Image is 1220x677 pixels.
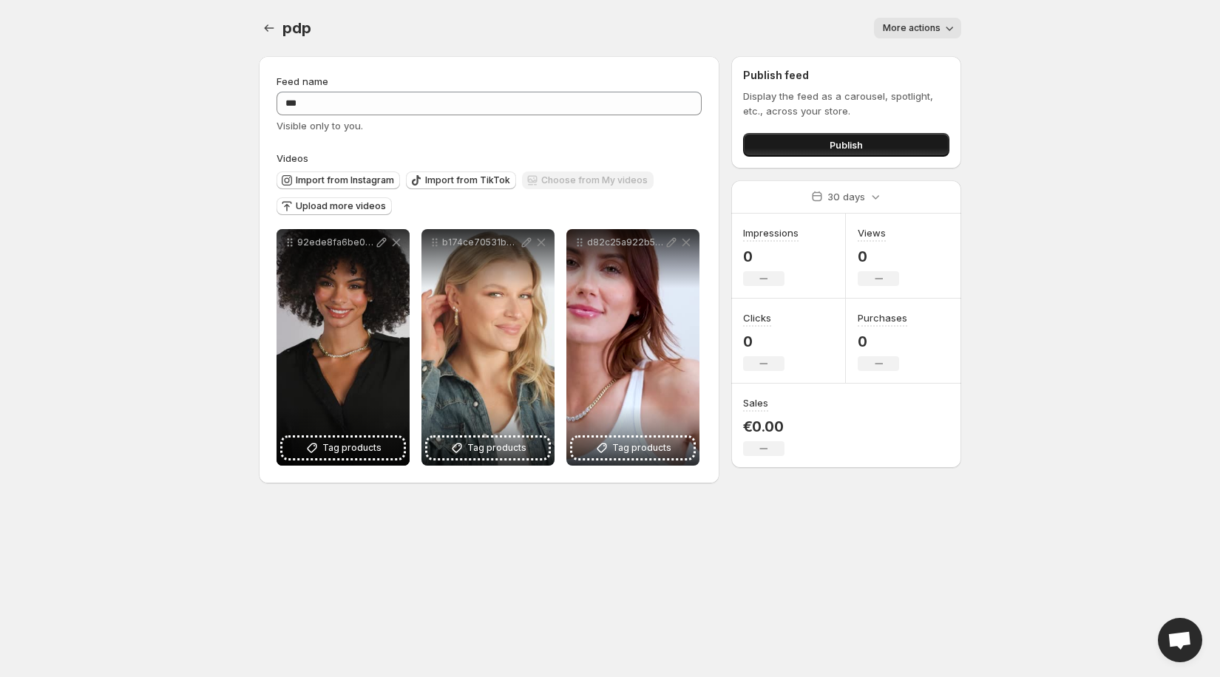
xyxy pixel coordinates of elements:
button: Tag products [572,438,694,458]
span: Videos [277,152,308,164]
p: Display the feed as a carousel, spotlight, etc., across your store. [743,89,949,118]
h3: Purchases [858,310,907,325]
button: Tag products [282,438,404,458]
p: b174ce70531b481ea98c51a0f05873d6HD-1080p-72Mbps-42901252 [442,237,519,248]
span: Upload more videos [296,200,386,212]
span: Import from TikTok [425,174,510,186]
span: Publish [830,137,863,152]
h3: Views [858,225,886,240]
span: More actions [883,22,941,34]
p: 0 [743,333,784,350]
p: 92ede8fa6be04801a1c47463c71421b4HD-1080p-72Mbps-42094872 [297,237,374,248]
button: Publish [743,133,949,157]
button: Import from TikTok [406,171,516,189]
h3: Sales [743,395,768,410]
div: 92ede8fa6be04801a1c47463c71421b4HD-1080p-72Mbps-42094872Tag products [277,229,410,466]
h3: Impressions [743,225,799,240]
p: 0 [858,333,907,350]
h3: Clicks [743,310,771,325]
span: Visible only to you. [277,120,363,132]
button: Upload more videos [277,197,392,215]
span: Feed name [277,75,328,87]
span: Tag products [612,440,671,455]
p: 0 [743,248,799,265]
a: Open chat [1158,618,1202,662]
p: d82c25a922b540cf9325a75a3cdc806aHD-1080p-72Mbps-34862234 [587,237,664,248]
span: pdp [282,19,311,37]
p: 30 days [827,189,865,204]
button: More actions [874,18,961,38]
p: 0 [858,248,899,265]
span: Tag products [467,440,526,455]
div: d82c25a922b540cf9325a75a3cdc806aHD-1080p-72Mbps-34862234Tag products [566,229,699,466]
span: Import from Instagram [296,174,394,186]
span: Tag products [322,440,382,455]
h2: Publish feed [743,68,949,83]
p: €0.00 [743,418,784,435]
div: b174ce70531b481ea98c51a0f05873d6HD-1080p-72Mbps-42901252Tag products [421,229,555,466]
button: Import from Instagram [277,171,400,189]
button: Settings [259,18,279,38]
button: Tag products [427,438,549,458]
